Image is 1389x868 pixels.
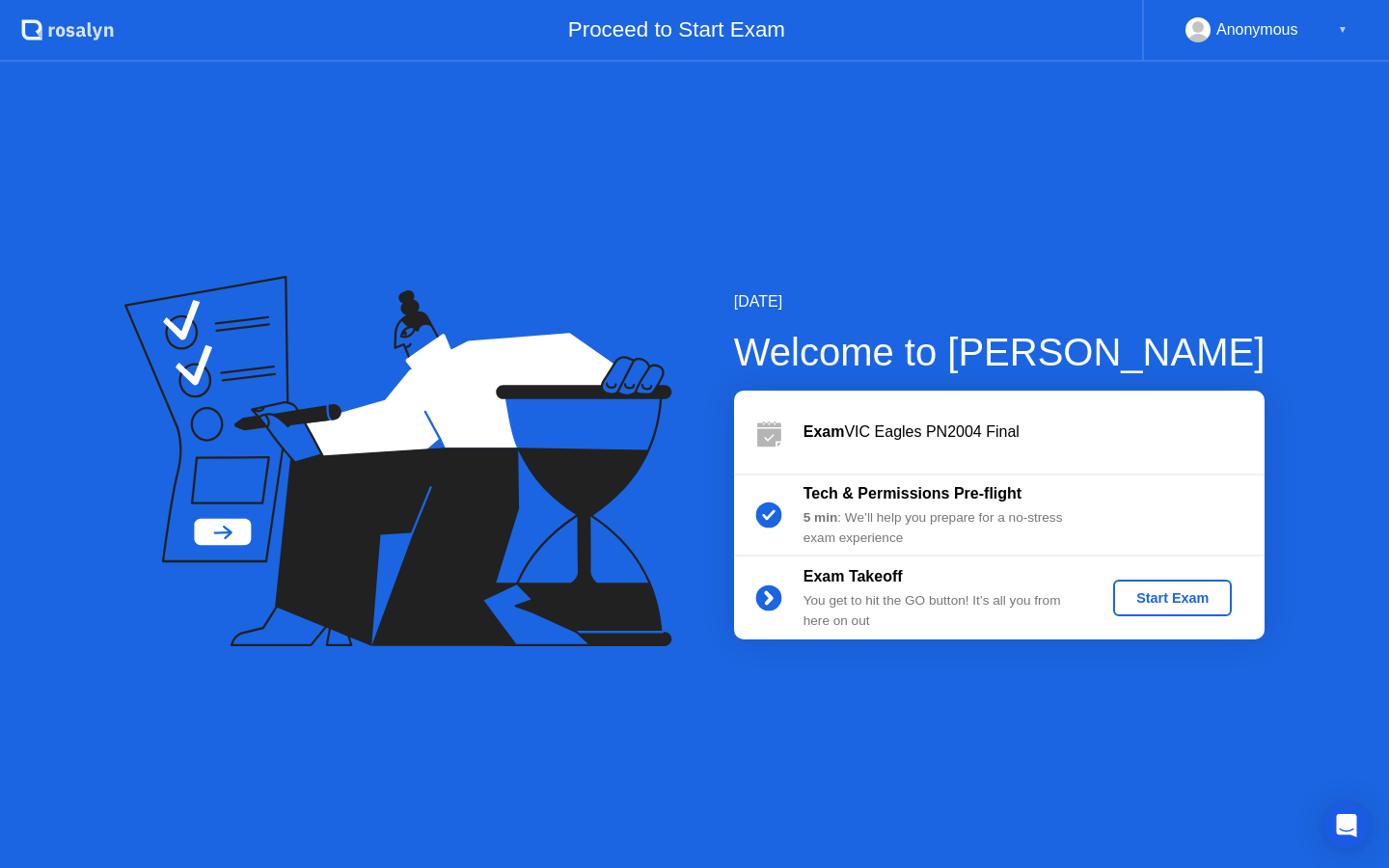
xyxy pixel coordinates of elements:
div: Open Intercom Messenger [1323,802,1370,849]
b: Exam Takeoff [803,568,903,584]
div: [DATE] [734,290,1266,313]
div: Welcome to [PERSON_NAME] [734,323,1266,381]
div: ▼ [1338,17,1348,42]
b: Tech & Permissions Pre-flight [803,485,1021,502]
div: Start Exam [1121,590,1224,606]
div: VIC Eagles PN2004 Final [803,420,1265,444]
div: You get to hit the GO button! It’s all you from here on out [803,591,1081,631]
b: Exam [803,423,845,440]
b: 5 min [803,510,838,525]
div: : We’ll help you prepare for a no-stress exam experience [803,508,1081,548]
button: Start Exam [1113,580,1232,616]
div: Anonymous [1216,17,1298,42]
